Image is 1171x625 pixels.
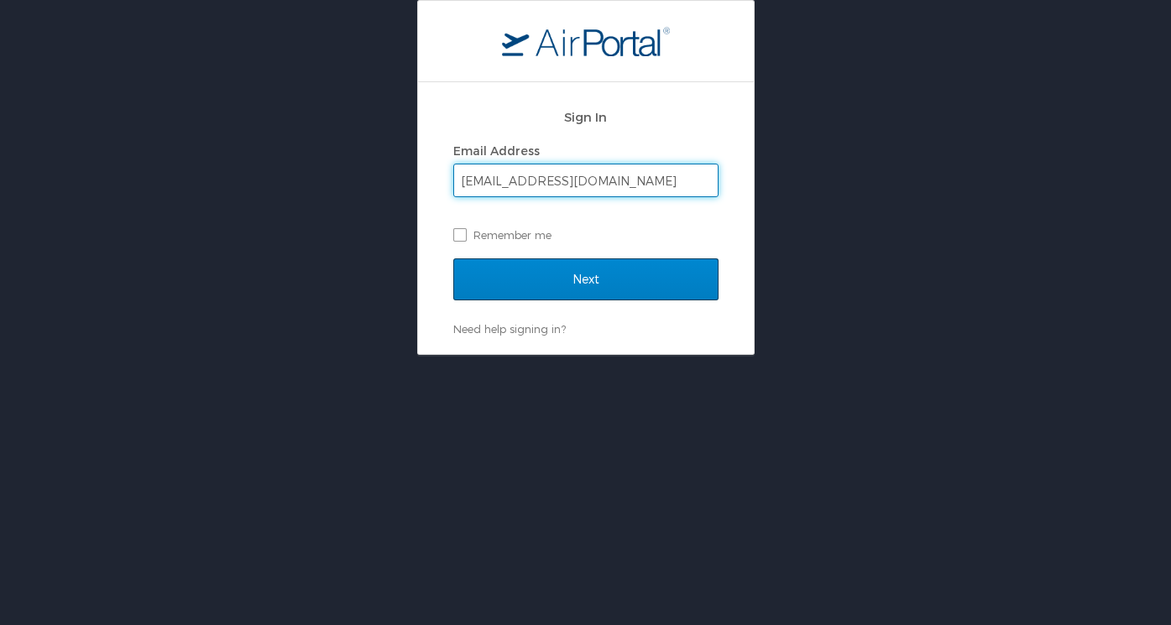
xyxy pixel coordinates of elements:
label: Email Address [453,143,540,158]
input: Next [453,258,719,300]
label: Remember me [453,222,719,247]
h2: Sign In [453,107,719,127]
img: logo [502,26,670,56]
a: Need help signing in? [453,322,566,336]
